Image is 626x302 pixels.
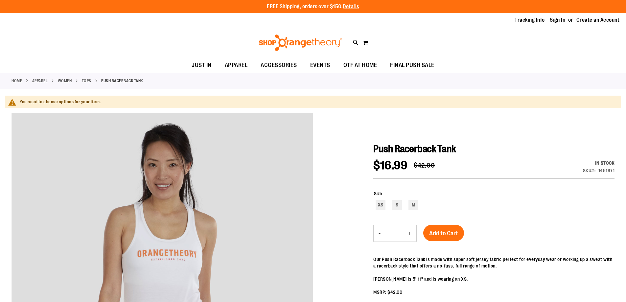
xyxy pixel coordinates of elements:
a: Details [343,4,359,10]
a: Sign In [550,16,566,24]
div: Availability [583,160,615,166]
span: $16.99 [373,159,407,172]
span: JUST IN [192,58,212,73]
div: You need to choose options for your item. [20,99,616,105]
a: Home [12,78,22,84]
span: Push Racerback Tank [373,143,456,154]
span: $42.00 [414,162,435,169]
a: ACCESSORIES [254,58,304,73]
div: M [408,200,418,210]
button: Add to Cart [423,225,464,241]
a: FINAL PUSH SALE [383,58,441,73]
span: Size [374,191,382,196]
span: APPAREL [225,58,248,73]
a: APPAREL [32,78,48,84]
a: Create an Account [576,16,620,24]
a: WOMEN [58,78,72,84]
span: Add to Cart [429,230,458,237]
span: FINAL PUSH SALE [390,58,434,73]
div: XS [376,200,385,210]
span: OTF AT HOME [343,58,377,73]
a: Tops [82,78,91,84]
div: In stock [583,160,615,166]
div: Our Push Racerback Tank is made with super soft jersey fabric perfect for everyday wear or workin... [373,256,614,269]
a: EVENTS [304,58,337,73]
span: EVENTS [310,58,330,73]
div: MSRP: $42.00 [373,289,614,295]
strong: Push Racerback Tank [101,78,143,84]
p: FREE Shipping, orders over $150. [267,3,359,11]
a: APPAREL [218,58,254,73]
span: ACCESSORIES [261,58,297,73]
button: Increase product quantity [403,225,416,242]
a: Tracking Info [515,16,545,24]
button: Decrease product quantity [374,225,385,242]
strong: SKU [583,168,596,173]
input: Product quantity [385,225,403,241]
div: [PERSON_NAME] is 5' 11" and is wearing an XS. [373,276,614,282]
a: JUST IN [185,58,218,73]
div: 1451971 [598,167,615,174]
div: S [392,200,402,210]
img: Shop Orangetheory [258,35,343,51]
a: OTF AT HOME [337,58,384,73]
